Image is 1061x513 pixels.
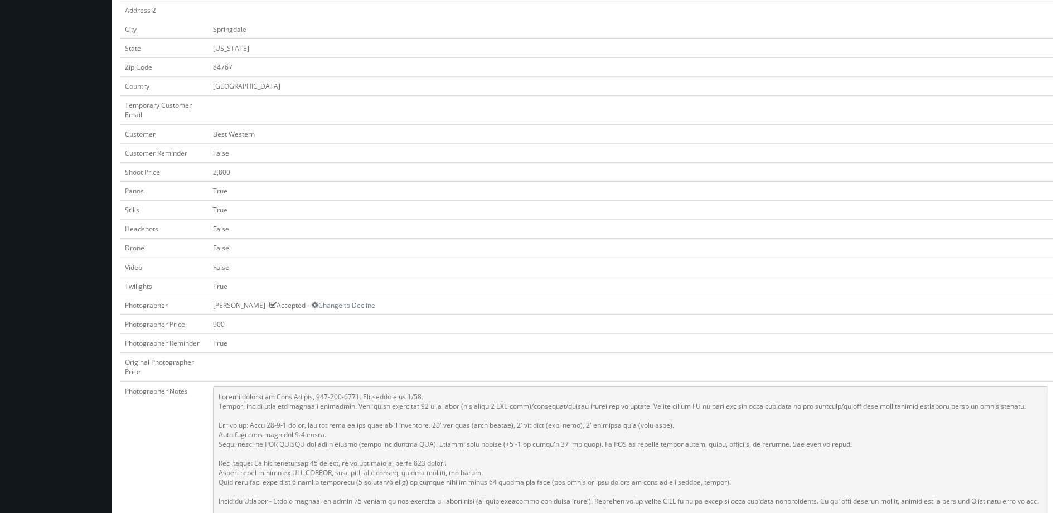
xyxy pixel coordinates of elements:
td: 84767 [209,57,1053,76]
td: 900 [209,314,1053,333]
td: State [120,38,209,57]
td: True [209,201,1053,220]
td: Zip Code [120,57,209,76]
td: True [209,181,1053,200]
td: Original Photographer Price [120,353,209,381]
td: False [209,239,1053,258]
td: Photographer Price [120,314,209,333]
td: Springdale [209,20,1053,38]
td: False [209,220,1053,239]
td: Customer Reminder [120,143,209,162]
td: Panos [120,181,209,200]
td: Best Western [209,124,1053,143]
td: City [120,20,209,38]
td: Photographer [120,296,209,314]
td: Stills [120,201,209,220]
td: [GEOGRAPHIC_DATA] [209,77,1053,96]
a: Change to Decline [312,301,375,310]
td: Photographer Reminder [120,334,209,353]
td: Country [120,77,209,96]
td: Drone [120,239,209,258]
td: Video [120,258,209,277]
td: True [209,277,1053,296]
td: Customer [120,124,209,143]
td: Twilights [120,277,209,296]
td: Headshots [120,220,209,239]
td: Shoot Price [120,162,209,181]
td: False [209,258,1053,277]
td: Temporary Customer Email [120,96,209,124]
td: 2,800 [209,162,1053,181]
td: [PERSON_NAME] - Accepted -- [209,296,1053,314]
td: False [209,143,1053,162]
td: Address 2 [120,1,209,20]
td: True [209,334,1053,353]
td: [US_STATE] [209,38,1053,57]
